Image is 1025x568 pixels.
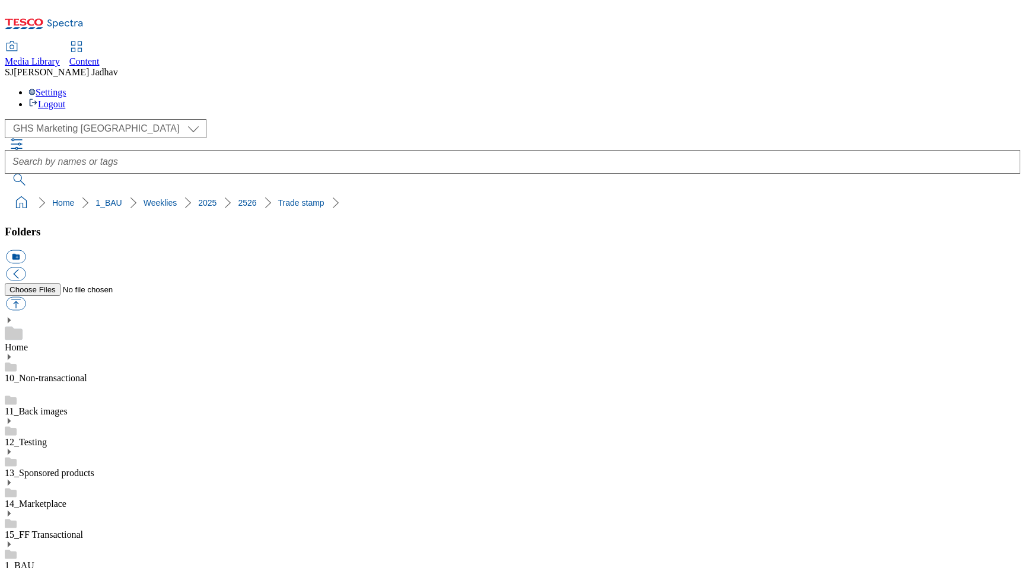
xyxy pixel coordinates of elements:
[5,468,94,478] a: 13_Sponsored products
[5,437,47,447] a: 12_Testing
[198,198,217,208] a: 2025
[28,87,66,97] a: Settings
[5,373,87,383] a: 10_Non-transactional
[69,56,100,66] span: Content
[52,198,74,208] a: Home
[5,56,60,66] span: Media Library
[5,529,83,540] a: 15_FF Transactional
[5,42,60,67] a: Media Library
[5,150,1020,174] input: Search by names or tags
[144,198,177,208] a: Weeklies
[5,225,1020,238] h3: Folders
[28,99,65,109] a: Logout
[5,406,68,416] a: 11_Back images
[69,42,100,67] a: Content
[5,499,66,509] a: 14_Marketplace
[5,192,1020,214] nav: breadcrumb
[5,342,28,352] a: Home
[238,198,256,208] a: 2526
[12,193,31,212] a: home
[5,67,14,77] span: SJ
[278,198,324,208] a: Trade stamp
[14,67,118,77] span: [PERSON_NAME] Jadhav
[96,198,122,208] a: 1_BAU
